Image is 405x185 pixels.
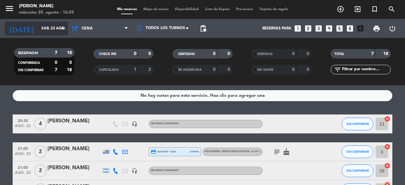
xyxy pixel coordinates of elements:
div: LOG OUT [384,19,400,38]
span: ago. 23 [15,171,31,178]
strong: 0 [292,67,295,72]
span: Cena [82,26,93,31]
strong: 1 [134,67,136,72]
span: stripe [190,150,199,154]
div: [PERSON_NAME] [47,164,101,172]
span: 21:00 [15,163,31,171]
i: turned_in_not [371,5,378,13]
div: [PERSON_NAME] [19,3,74,9]
button: SIN CONFIRMAR [342,145,373,158]
strong: 0 [148,52,152,56]
strong: 0 [213,67,215,72]
span: 2 [34,164,47,177]
span: Lista de Espera [202,8,233,11]
i: filter_list [334,66,341,73]
i: looks_4 [325,24,333,33]
i: cake [283,148,290,156]
span: SIN CONFIRMAR [346,169,369,172]
span: TOTAL [334,52,344,56]
span: 20:30 [15,117,31,124]
span: pending_actions [199,25,207,32]
i: looks_two [304,24,312,33]
span: Sin menú asignado [151,122,179,125]
i: looks_3 [315,24,323,33]
i: power_settings_new [389,25,396,32]
i: cancel [384,144,390,150]
span: Mapa de mesas [140,8,172,11]
span: print [373,25,380,32]
strong: 0 [69,60,73,65]
strong: 7 [371,52,374,56]
div: [PERSON_NAME] [47,117,101,125]
i: add_box [356,24,364,33]
strong: 0 [307,52,310,56]
span: CANCELADA [99,68,119,71]
strong: 0 [227,67,231,72]
span: NO SHOW [257,68,273,71]
i: credit_card [151,149,156,155]
span: master * 9629 [151,149,176,155]
span: Disponibilidad [172,8,202,11]
span: Kichi Barra - Menú degustación - A la carta [204,150,266,153]
strong: 0 [307,67,310,72]
i: looks_6 [346,24,354,33]
strong: 0 [213,52,215,56]
span: 21:00 [15,145,31,152]
span: 2 [34,145,47,158]
span: Mis reservas [114,8,140,11]
strong: 2 [148,67,152,72]
span: RE AGENDADA [178,68,202,71]
i: looks_one [294,24,302,33]
strong: 18 [383,52,389,56]
i: add_circle_outline [337,5,344,13]
div: No hay notas para este servicio. Haz clic para agregar una [140,92,265,99]
span: Reservas para [262,26,291,31]
strong: 7 [55,68,57,72]
i: arrow_drop_down [59,25,66,32]
span: RESERVADAS [18,52,38,55]
strong: 0 [227,52,231,56]
span: ago. 23 [15,124,31,131]
strong: 0 [292,52,295,56]
i: looks_5 [335,24,344,33]
span: SIN CONFIRMAR [346,122,369,126]
button: SIN CONFIRMAR [342,164,373,177]
span: Sin menú asignado [151,169,179,172]
strong: 0 [134,52,136,56]
strong: 18 [67,68,73,72]
span: SENTADAS [178,52,195,56]
i: cancel [384,116,390,122]
span: ago. 23 [15,152,31,159]
i: search [388,5,396,13]
span: SIN CONFIRMAR [346,150,369,153]
button: menu [5,4,14,15]
i: cancel [384,163,390,169]
i: headset_mic [132,168,137,174]
strong: 7 [55,51,57,55]
span: SERVIDAS [257,52,273,56]
button: SIN CONFIRMAR [342,118,373,130]
span: Tarjetas de regalo [256,8,291,11]
span: CHECK INS [99,52,116,56]
span: SIN CONFIRMAR [18,69,43,72]
div: miércoles 20. agosto - 16:55 [19,9,74,16]
div: [PERSON_NAME] [47,145,101,153]
strong: 0 [55,60,57,65]
i: subject [273,148,281,156]
input: Filtrar por nombre... [341,66,390,73]
i: headset_mic [132,121,137,127]
i: [DATE] [5,22,38,35]
i: exit_to_app [354,5,361,13]
span: 4 [34,118,47,130]
i: menu [5,4,14,13]
strong: 18 [67,51,73,55]
span: CONFIRMADA [18,61,40,65]
span: Pre-acceso [233,8,256,11]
